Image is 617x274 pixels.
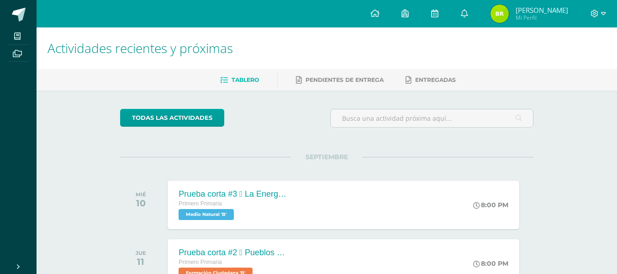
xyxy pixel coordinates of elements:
[473,259,508,268] div: 8:00 PM
[179,200,221,207] span: Primero Primaria
[516,14,568,21] span: Mi Perfil
[179,259,221,265] span: Primero Primaria
[136,250,146,256] div: JUE
[291,153,363,161] span: SEPTIEMBRE
[136,198,146,209] div: 10
[47,39,233,57] span: Actividades recientes y próximas
[220,73,259,87] a: Tablero
[415,76,456,83] span: Entregadas
[232,76,259,83] span: Tablero
[406,73,456,87] a: Entregadas
[296,73,384,87] a: Pendientes de entrega
[179,209,234,220] span: Medio Natural 'B'
[120,109,224,127] a: todas las Actividades
[179,248,288,258] div: Prueba corta #2  Pueblos de Guatemala  Símbolos patrios
[331,109,533,127] input: Busca una actividad próxima aquí...
[473,201,508,209] div: 8:00 PM
[136,191,146,198] div: MIÉ
[136,256,146,267] div: 11
[306,76,384,83] span: Pendientes de entrega
[516,5,568,15] span: [PERSON_NAME]
[179,189,288,199] div: Prueba corta #3  La Energía y tipos de energía  Basura orgánica e inorgánica  Tipos de contami...
[490,5,509,23] img: 5c1d5d91b51cbddbc8b3f8a167e1d98a.png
